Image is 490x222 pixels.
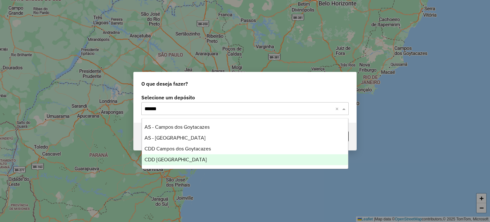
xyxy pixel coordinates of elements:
span: CDD [GEOGRAPHIC_DATA] [145,157,207,162]
span: Clear all [335,105,341,112]
ng-dropdown-panel: Options list [142,118,349,169]
span: AS - [GEOGRAPHIC_DATA] [145,135,205,141]
label: Selecione um depósito [141,94,349,101]
span: O que deseja fazer? [141,80,188,88]
span: AS - Campos dos Goytacazes [145,124,210,130]
span: CDD Campos dos Goytacazes [145,146,211,151]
